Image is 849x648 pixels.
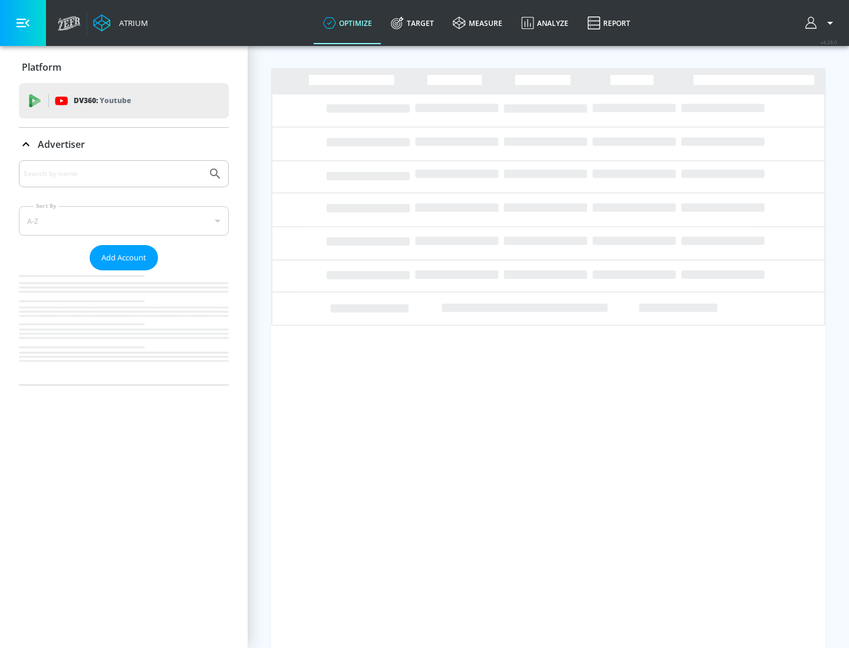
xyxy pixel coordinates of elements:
input: Search by name [24,166,202,181]
span: v 4.28.0 [821,39,837,45]
a: optimize [314,2,381,44]
div: Atrium [114,18,148,28]
button: Add Account [90,245,158,270]
a: Atrium [93,14,148,32]
label: Sort By [34,202,59,210]
p: Advertiser [38,138,85,151]
div: A-Z [19,206,229,236]
p: Platform [22,61,61,74]
nav: list of Advertiser [19,270,229,385]
p: Youtube [100,94,131,107]
a: Analyze [512,2,578,44]
a: Target [381,2,443,44]
p: DV360: [74,94,131,107]
span: Add Account [101,251,146,265]
a: measure [443,2,512,44]
div: DV360: Youtube [19,83,229,118]
a: Report [578,2,640,44]
div: Advertiser [19,128,229,161]
div: Platform [19,51,229,84]
div: Advertiser [19,160,229,385]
